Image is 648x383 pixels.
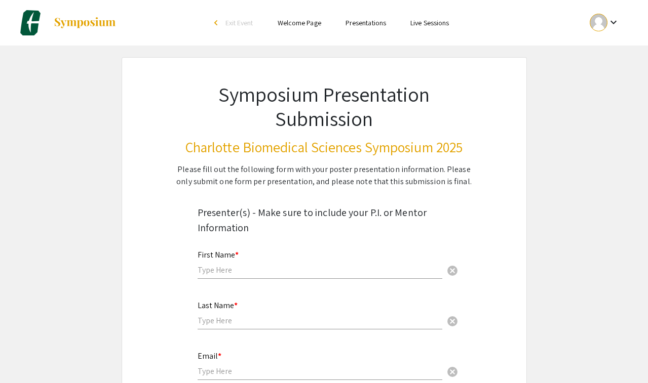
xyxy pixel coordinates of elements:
[446,315,459,327] span: cancel
[198,205,451,235] div: Presenter(s) - Make sure to include your P.I. or Mentor Information
[53,17,117,29] img: Symposium by ForagerOne
[442,361,463,381] button: Clear
[446,366,459,378] span: cancel
[171,163,477,188] div: Please fill out the following form with your poster presentation information. Please only submit ...
[442,310,463,330] button: Clear
[198,249,239,260] mat-label: First Name
[198,366,442,376] input: Type Here
[446,265,459,277] span: cancel
[607,16,620,28] mat-icon: Expand account dropdown
[410,18,449,27] a: Live Sessions
[18,10,117,35] a: Charlotte Biomedical Sciences Symposium 2025
[171,82,477,131] h1: Symposium Presentation Submission
[214,20,220,26] div: arrow_back_ios
[225,18,253,27] span: Exit Event
[278,18,321,27] a: Welcome Page
[198,315,442,326] input: Type Here
[18,10,43,35] img: Charlotte Biomedical Sciences Symposium 2025
[198,351,221,361] mat-label: Email
[198,300,238,311] mat-label: Last Name
[579,11,630,34] button: Expand account dropdown
[171,139,477,156] h3: Charlotte Biomedical Sciences Symposium 2025
[198,265,442,275] input: Type Here
[442,260,463,280] button: Clear
[8,337,43,375] iframe: Chat
[346,18,386,27] a: Presentations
